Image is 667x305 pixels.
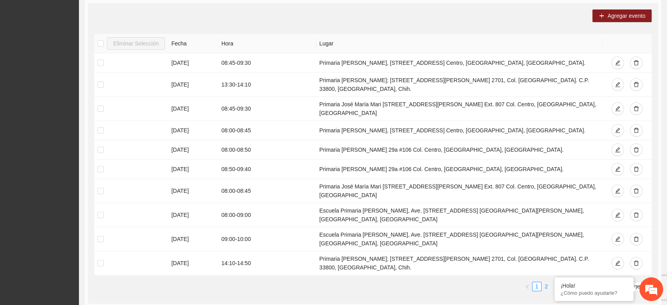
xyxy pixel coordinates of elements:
button: delete [630,163,643,175]
td: [DATE] [168,227,218,251]
td: 14:10 - 14:50 [218,251,316,275]
td: 13:30 - 14:10 [218,73,316,97]
td: 08:00 - 08:45 [218,121,316,140]
a: 2 [542,282,551,291]
td: 08:00 - 09:00 [218,203,316,227]
button: delete [630,185,643,197]
td: Primaria [PERSON_NAME]; [STREET_ADDRESS][PERSON_NAME] 2701, Col. [GEOGRAPHIC_DATA]. C.P. 33800, [... [316,251,602,275]
td: Primaria [PERSON_NAME], [STREET_ADDRESS] Centro, [GEOGRAPHIC_DATA], [GEOGRAPHIC_DATA]. [316,121,602,140]
span: delete [633,82,639,88]
td: [DATE] [168,73,218,97]
td: Primaria [PERSON_NAME] 29a #106 Col. Centro, [GEOGRAPHIC_DATA], [GEOGRAPHIC_DATA]. [316,140,602,160]
button: edit [611,257,624,269]
td: 08:45 - 09:30 [218,53,316,73]
span: edit [615,128,620,134]
span: plus [599,13,604,19]
span: delete [633,128,639,134]
td: [DATE] [168,251,218,275]
th: Lugar [316,34,602,53]
td: 08:50 - 09:40 [218,160,316,179]
button: plusAgregar evento [592,9,652,22]
button: delete [630,124,643,137]
td: 08:00 - 08:50 [218,140,316,160]
a: 1 [532,282,541,291]
span: edit [615,106,620,112]
td: Primaria José María Mari [STREET_ADDRESS][PERSON_NAME] Ext. 807 Col. Centro, [GEOGRAPHIC_DATA], [... [316,97,602,121]
span: edit [615,236,620,243]
div: Minimizar ventana de chat en vivo [129,4,148,23]
td: [DATE] [168,179,218,203]
span: delete [633,188,639,194]
button: edit [611,185,624,197]
li: 1 [532,282,541,291]
span: delete [633,260,639,267]
button: Eliminar Selección [107,37,165,50]
button: edit [611,102,624,115]
button: left [523,282,532,291]
button: delete [630,209,643,221]
span: delete [633,60,639,66]
button: delete [630,102,643,115]
span: edit [615,260,620,267]
span: delete [633,106,639,112]
button: edit [611,143,624,156]
li: 3 [551,282,560,291]
span: Estamos en línea. [46,105,109,185]
button: edit [611,233,624,245]
span: delete [633,147,639,153]
button: delete [630,257,643,269]
td: Primaria [PERSON_NAME]; [STREET_ADDRESS][PERSON_NAME] 2701, Col. [GEOGRAPHIC_DATA]. C.P. 33800, [... [316,73,602,97]
span: Agregar evento [607,11,645,20]
a: 3 [551,282,560,291]
span: delete [633,236,639,243]
button: delete [630,143,643,156]
span: edit [615,147,620,153]
td: [DATE] [168,97,218,121]
button: delete [630,233,643,245]
span: edit [615,212,620,218]
button: edit [611,124,624,137]
td: [DATE] [168,203,218,227]
td: [DATE] [168,140,218,160]
td: [DATE] [168,121,218,140]
span: edit [615,188,620,194]
textarea: Escriba su mensaje y pulse “Intro” [4,216,150,243]
td: Primaria [PERSON_NAME], [STREET_ADDRESS] Centro, [GEOGRAPHIC_DATA], [GEOGRAPHIC_DATA]. [316,53,602,73]
td: Escuela Primaria [PERSON_NAME], Ave. [STREET_ADDRESS] [GEOGRAPHIC_DATA][PERSON_NAME], [GEOGRAPHIC... [316,203,602,227]
button: edit [611,163,624,175]
span: edit [615,82,620,88]
span: left [525,284,530,289]
div: ¡Hola! [560,282,628,289]
td: 09:00 - 10:00 [218,227,316,251]
span: delete [633,212,639,218]
td: Escuela Primaria [PERSON_NAME], Ave. [STREET_ADDRESS] [GEOGRAPHIC_DATA][PERSON_NAME], [GEOGRAPHIC... [316,227,602,251]
button: delete [630,56,643,69]
th: Hora [218,34,316,53]
td: 08:00 - 08:45 [218,179,316,203]
button: delete [630,78,643,91]
td: [DATE] [168,53,218,73]
div: Chatee con nosotros ahora [41,40,133,51]
td: Primaria [PERSON_NAME] 29a #106 Col. Centro, [GEOGRAPHIC_DATA], [GEOGRAPHIC_DATA]. [316,160,602,179]
p: ¿Cómo puedo ayudarte? [560,290,628,296]
button: edit [611,78,624,91]
td: [DATE] [168,160,218,179]
td: 08:45 - 09:30 [218,97,316,121]
span: delete [633,166,639,173]
li: Previous Page [523,282,532,291]
button: edit [611,56,624,69]
button: edit [611,209,624,221]
span: edit [615,166,620,173]
th: Fecha [168,34,218,53]
td: Primaria José María Mari [STREET_ADDRESS][PERSON_NAME] Ext. 807 Col. Centro, [GEOGRAPHIC_DATA], [... [316,179,602,203]
span: edit [615,60,620,66]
